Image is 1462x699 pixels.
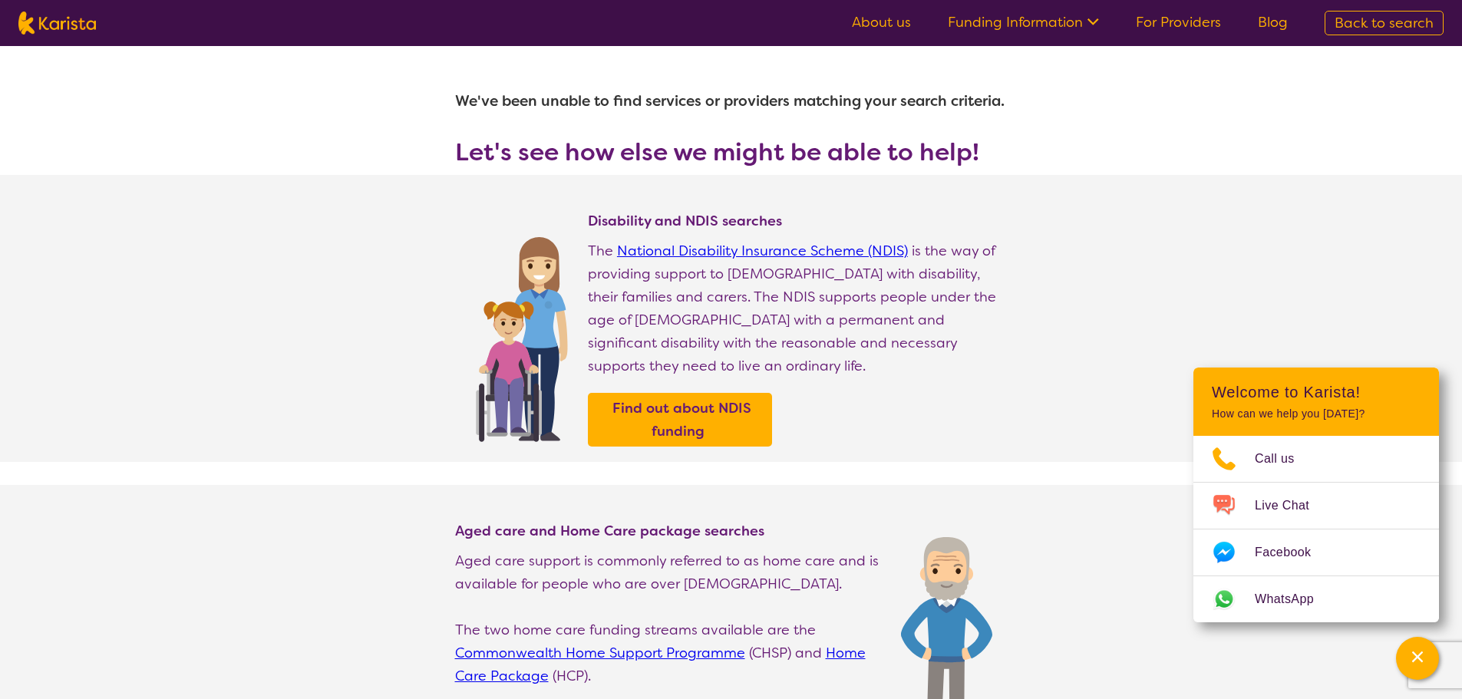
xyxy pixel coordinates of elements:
[18,12,96,35] img: Karista logo
[455,522,886,540] h4: Aged care and Home Care package searches
[1193,576,1439,622] a: Web link opens in a new tab.
[1193,368,1439,622] div: Channel Menu
[592,397,768,443] a: Find out about NDIS funding
[1255,494,1328,517] span: Live Chat
[455,644,745,662] a: Commonwealth Home Support Programme
[588,212,1008,230] h4: Disability and NDIS searches
[455,138,1008,166] h3: Let's see how else we might be able to help!
[1136,13,1221,31] a: For Providers
[455,83,1008,120] h1: We've been unable to find services or providers matching your search criteria.
[1212,383,1421,401] h2: Welcome to Karista!
[1258,13,1288,31] a: Blog
[1255,447,1313,470] span: Call us
[1255,588,1332,611] span: WhatsApp
[455,549,886,595] p: Aged care support is commonly referred to as home care and is available for people who are over [...
[852,13,911,31] a: About us
[1193,436,1439,622] ul: Choose channel
[1396,637,1439,680] button: Channel Menu
[588,239,1008,378] p: The is the way of providing support to [DEMOGRAPHIC_DATA] with disability, their families and car...
[1255,541,1329,564] span: Facebook
[612,399,751,440] b: Find out about NDIS funding
[455,618,886,687] p: The two home care funding streams available are the (CHSP) and (HCP).
[1212,407,1421,420] p: How can we help you [DATE]?
[1325,11,1444,35] a: Back to search
[1335,14,1434,32] span: Back to search
[470,227,573,442] img: Find NDIS and Disability services and providers
[948,13,1099,31] a: Funding Information
[617,242,908,260] a: National Disability Insurance Scheme (NDIS)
